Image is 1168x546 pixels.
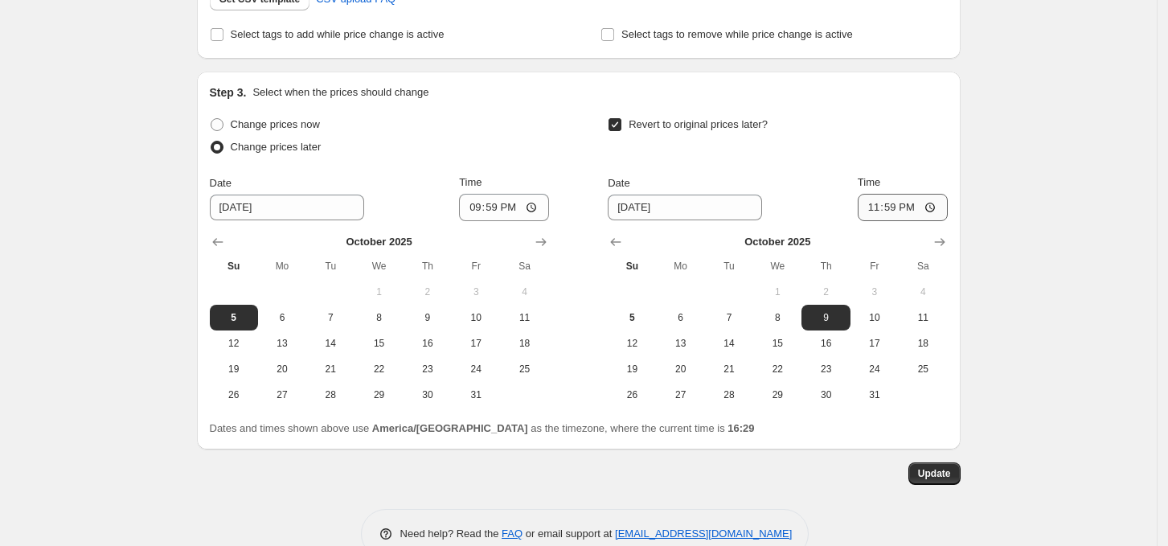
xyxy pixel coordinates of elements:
span: 21 [313,363,348,376]
span: 29 [361,388,396,401]
span: 24 [857,363,892,376]
span: Sa [506,260,542,273]
span: 22 [361,363,396,376]
span: 8 [760,311,795,324]
span: Su [614,260,650,273]
button: Tuesday October 14 2025 [306,330,354,356]
span: 15 [760,337,795,350]
span: 26 [216,388,252,401]
button: Tuesday October 14 2025 [705,330,753,356]
span: 19 [614,363,650,376]
button: Monday October 13 2025 [258,330,306,356]
button: Saturday October 18 2025 [500,330,548,356]
button: Monday October 27 2025 [657,382,705,408]
span: 18 [506,337,542,350]
span: 6 [264,311,300,324]
span: 9 [808,311,843,324]
button: Friday October 10 2025 [850,305,899,330]
span: Fr [857,260,892,273]
button: Sunday October 12 2025 [210,330,258,356]
span: 11 [506,311,542,324]
th: Friday [452,253,500,279]
button: Friday October 17 2025 [850,330,899,356]
button: Thursday October 16 2025 [801,330,850,356]
span: 23 [410,363,445,376]
span: Mo [264,260,300,273]
a: FAQ [502,528,523,540]
button: Show next month, November 2025 [530,231,552,253]
button: Monday October 20 2025 [657,356,705,382]
th: Thursday [404,253,452,279]
button: Monday October 13 2025 [657,330,705,356]
a: [EMAIL_ADDRESS][DOMAIN_NAME] [615,528,792,540]
th: Saturday [899,253,947,279]
span: 11 [905,311,941,324]
button: Wednesday October 15 2025 [354,330,403,356]
span: 23 [808,363,843,376]
span: Mo [663,260,699,273]
span: 26 [614,388,650,401]
span: 4 [905,285,941,298]
button: Monday October 6 2025 [258,305,306,330]
button: Show previous month, September 2025 [604,231,627,253]
span: 3 [857,285,892,298]
span: Change prices now [231,118,320,130]
button: Thursday October 16 2025 [404,330,452,356]
span: 5 [614,311,650,324]
button: Friday October 17 2025 [452,330,500,356]
span: We [760,260,795,273]
span: 20 [663,363,699,376]
button: Saturday October 11 2025 [500,305,548,330]
button: Monday October 6 2025 [657,305,705,330]
span: 14 [711,337,747,350]
button: Wednesday October 15 2025 [753,330,801,356]
span: 25 [506,363,542,376]
span: 14 [313,337,348,350]
span: 25 [905,363,941,376]
h2: Step 3. [210,84,247,101]
button: Wednesday October 22 2025 [354,356,403,382]
button: Thursday October 9 2025 [801,305,850,330]
span: Fr [458,260,494,273]
span: 31 [857,388,892,401]
button: Wednesday October 1 2025 [753,279,801,305]
button: Thursday October 30 2025 [801,382,850,408]
button: Saturday October 25 2025 [899,356,947,382]
span: Sa [905,260,941,273]
span: Date [608,177,629,189]
button: Today Sunday October 5 2025 [210,305,258,330]
b: America/[GEOGRAPHIC_DATA] [372,422,528,434]
button: Wednesday October 29 2025 [753,382,801,408]
span: 30 [410,388,445,401]
span: or email support at [523,528,615,540]
button: Saturday October 25 2025 [500,356,548,382]
span: Dates and times shown above use as the timezone, where the current time is [210,422,755,434]
span: 18 [905,337,941,350]
th: Tuesday [306,253,354,279]
button: Wednesday October 1 2025 [354,279,403,305]
th: Tuesday [705,253,753,279]
span: 27 [663,388,699,401]
span: 6 [663,311,699,324]
button: Wednesday October 29 2025 [354,382,403,408]
span: 4 [506,285,542,298]
button: Thursday October 23 2025 [801,356,850,382]
th: Saturday [500,253,548,279]
button: Wednesday October 8 2025 [354,305,403,330]
span: 10 [857,311,892,324]
span: Th [808,260,843,273]
p: Select when the prices should change [252,84,428,101]
span: Date [210,177,232,189]
button: Thursday October 9 2025 [404,305,452,330]
th: Monday [258,253,306,279]
button: Monday October 27 2025 [258,382,306,408]
span: We [361,260,396,273]
button: Sunday October 26 2025 [608,382,656,408]
button: Thursday October 30 2025 [404,382,452,408]
span: 1 [361,285,396,298]
b: 16:29 [727,422,754,434]
span: 30 [808,388,843,401]
button: Today Sunday October 5 2025 [608,305,656,330]
span: 2 [808,285,843,298]
button: Sunday October 12 2025 [608,330,656,356]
